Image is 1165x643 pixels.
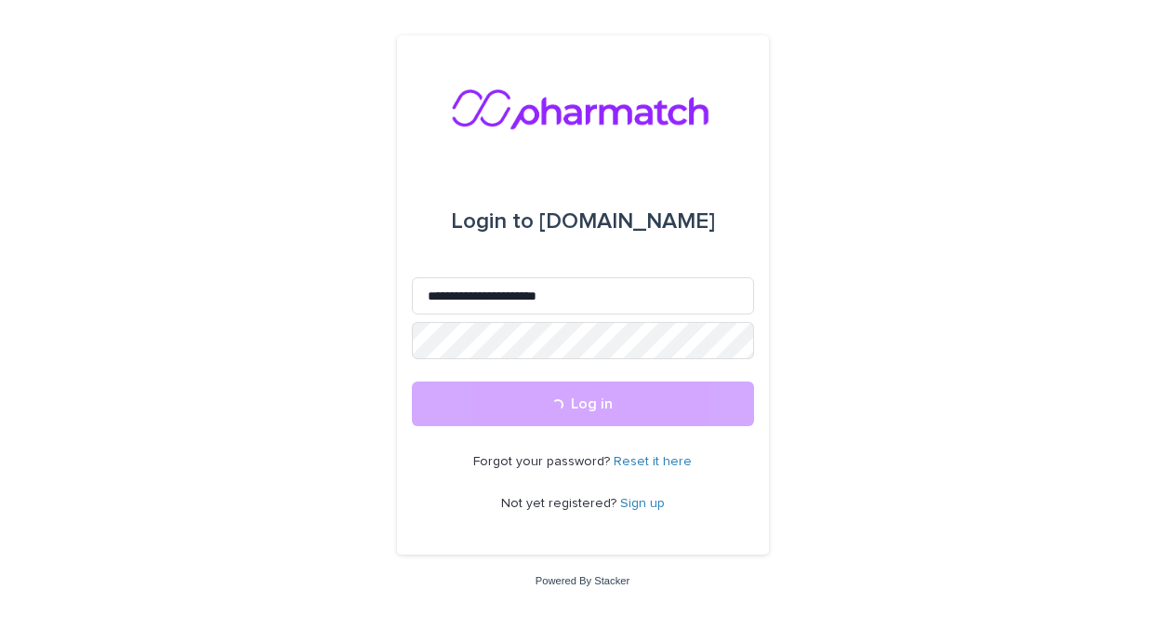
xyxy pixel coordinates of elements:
span: Login to [451,210,534,233]
button: Log in [412,382,754,426]
a: Powered By Stacker [536,575,629,586]
span: Forgot your password? [473,455,614,468]
img: nMxkRIEURaCxZB0ULbfH [451,80,715,136]
a: Reset it here [614,455,692,468]
a: Sign up [620,497,665,510]
span: Log in [571,396,613,411]
div: [DOMAIN_NAME] [451,195,715,248]
span: Not yet registered? [501,497,620,510]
